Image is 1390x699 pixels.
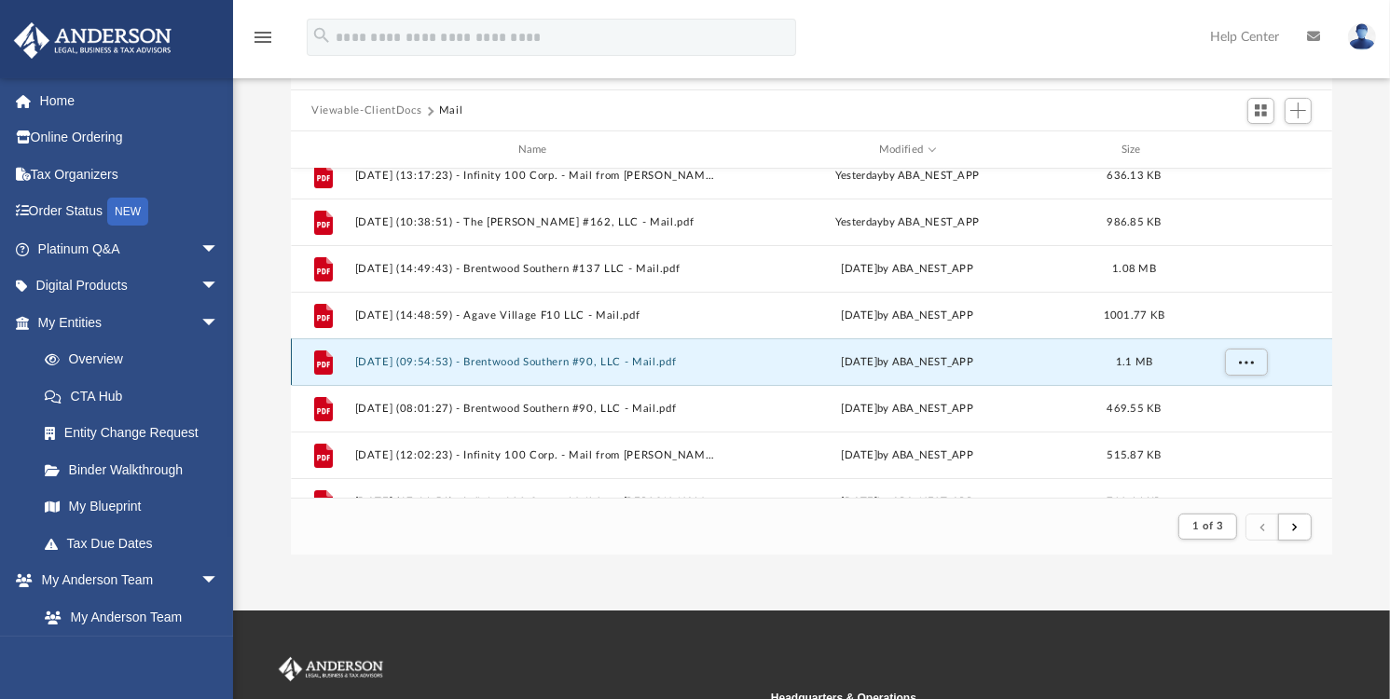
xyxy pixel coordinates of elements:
a: Home [13,82,247,119]
button: Mail [439,103,463,119]
span: yesterday [835,171,883,181]
span: arrow_drop_down [200,304,238,342]
div: grid [291,169,1332,498]
i: search [311,25,332,46]
button: [DATE] (12:02:23) - Infinity 100 Corp. - Mail from [PERSON_NAME].pdf [355,449,718,461]
span: 1001.77 KB [1104,310,1165,321]
div: [DATE] by ABA_NEST_APP [726,354,1089,371]
button: More options [1225,349,1268,377]
div: Modified [725,142,1089,158]
a: My Anderson Team [26,598,228,636]
button: [DATE] (10:38:51) - The [PERSON_NAME] #162, LLC - Mail.pdf [355,216,718,228]
button: [DATE] (14:48:59) - Agave Village F10 LLC - Mail.pdf [355,309,718,322]
a: Online Ordering [13,119,247,157]
div: by ABA_NEST_APP [726,168,1089,185]
a: Digital Productsarrow_drop_down [13,267,247,305]
span: arrow_drop_down [200,230,238,268]
div: by ABA_NEST_APP [726,214,1089,231]
span: 469.55 KB [1107,404,1161,414]
div: id [1179,142,1310,158]
button: [DATE] (13:17:23) - Infinity 100 Corp. - Mail from [PERSON_NAME].pdf [355,170,718,182]
span: 1.08 MB [1112,264,1156,274]
i: menu [252,26,274,48]
div: [DATE] by ABA_NEST_APP [726,447,1089,464]
span: yesterday [835,217,883,227]
div: [DATE] by ABA_NEST_APP [726,494,1089,511]
div: NEW [107,198,148,226]
a: Order StatusNEW [13,193,247,231]
button: Viewable-ClientDocs [311,103,421,119]
span: 515.87 KB [1107,450,1161,460]
div: [DATE] by ABA_NEST_APP [726,401,1089,418]
span: arrow_drop_down [200,267,238,306]
a: My Blueprint [26,488,238,526]
button: Add [1285,98,1313,124]
a: My Entitiesarrow_drop_down [13,304,247,341]
button: [DATE] (09:54:53) - Brentwood Southern #90, LLC - Mail.pdf [355,356,718,368]
img: User Pic [1348,23,1376,50]
img: Anderson Advisors Platinum Portal [275,657,387,681]
button: [DATE] (17:16:54) - Infinity 100 Corp. - Mail from [PERSON_NAME].pdf [355,496,718,508]
a: Tax Organizers [13,156,247,193]
div: [DATE] by ABA_NEST_APP [726,308,1089,324]
a: Tax Due Dates [26,525,247,562]
span: 739.46 KB [1107,497,1161,507]
a: Overview [26,341,247,378]
span: 986.85 KB [1107,217,1161,227]
span: arrow_drop_down [200,562,238,600]
button: Switch to Grid View [1247,98,1275,124]
div: Name [354,142,718,158]
a: Binder Walkthrough [26,451,247,488]
a: [PERSON_NAME] System [26,636,238,695]
a: CTA Hub [26,377,247,415]
a: My Anderson Teamarrow_drop_down [13,562,238,599]
a: Platinum Q&Aarrow_drop_down [13,230,247,267]
div: [DATE] by ABA_NEST_APP [726,261,1089,278]
button: [DATE] (14:49:43) - Brentwood Southern #137 LLC - Mail.pdf [355,263,718,275]
a: menu [252,35,274,48]
button: [DATE] (08:01:27) - Brentwood Southern #90, LLC - Mail.pdf [355,403,718,415]
img: Anderson Advisors Platinum Portal [8,22,177,59]
div: Size [1097,142,1172,158]
a: Entity Change Request [26,415,247,452]
span: 636.13 KB [1107,171,1161,181]
span: 1 of 3 [1192,521,1223,531]
div: id [299,142,346,158]
span: 1.1 MB [1116,357,1153,367]
button: 1 of 3 [1178,514,1237,540]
